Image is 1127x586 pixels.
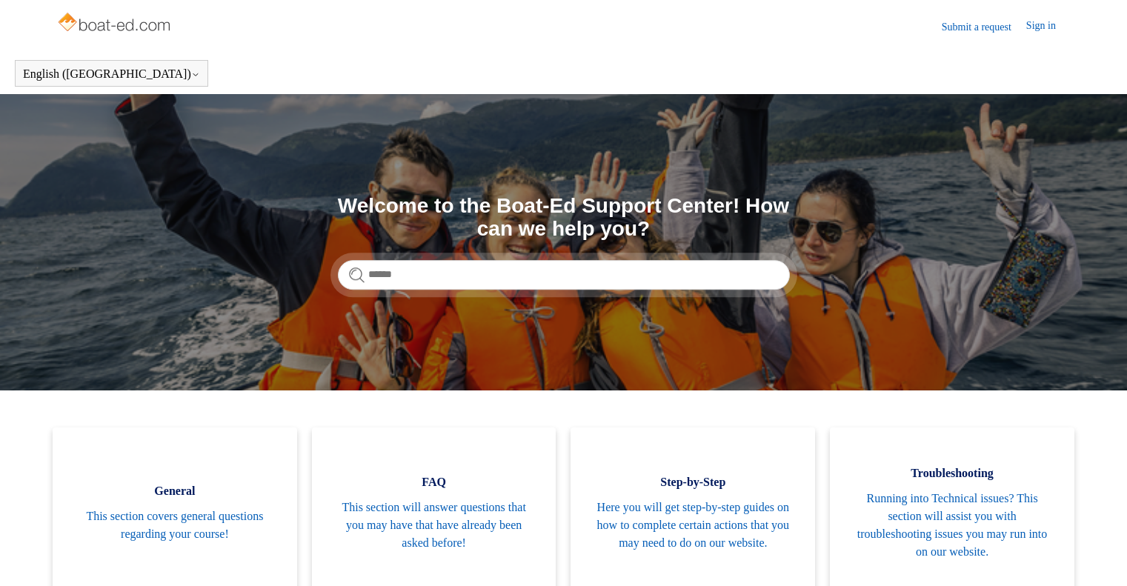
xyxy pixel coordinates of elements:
[75,482,275,500] span: General
[1026,18,1071,36] a: Sign in
[338,195,790,241] h1: Welcome to the Boat-Ed Support Center! How can we help you?
[852,490,1052,561] span: Running into Technical issues? This section will assist you with troubleshooting issues you may r...
[56,9,174,39] img: Boat-Ed Help Center home page
[23,67,200,81] button: English ([GEOGRAPHIC_DATA])
[338,260,790,290] input: Search
[334,499,534,552] span: This section will answer questions that you may have that have already been asked before!
[942,19,1026,35] a: Submit a request
[334,473,534,491] span: FAQ
[852,465,1052,482] span: Troubleshooting
[75,507,275,543] span: This section covers general questions regarding your course!
[593,499,793,552] span: Here you will get step-by-step guides on how to complete certain actions that you may need to do ...
[593,473,793,491] span: Step-by-Step
[1077,536,1116,575] div: Live chat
